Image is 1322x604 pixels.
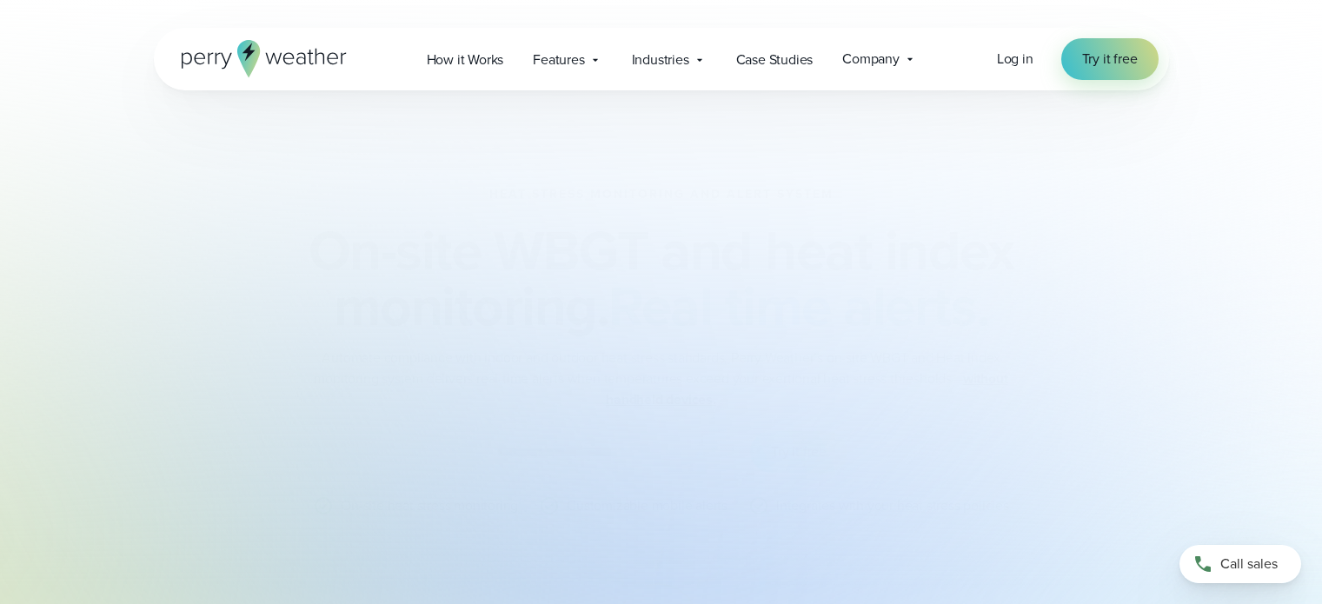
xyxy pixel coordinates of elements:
span: Try it free [1082,49,1138,70]
span: Features [533,50,584,70]
span: How it Works [427,50,504,70]
a: Try it free [1061,38,1159,80]
a: Log in [997,49,1033,70]
span: Call sales [1220,554,1278,574]
a: How it Works [412,42,519,77]
span: Industries [632,50,689,70]
span: Company [842,49,900,70]
a: Case Studies [721,42,828,77]
a: Call sales [1179,545,1301,583]
span: Log in [997,49,1033,69]
span: Case Studies [736,50,814,70]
